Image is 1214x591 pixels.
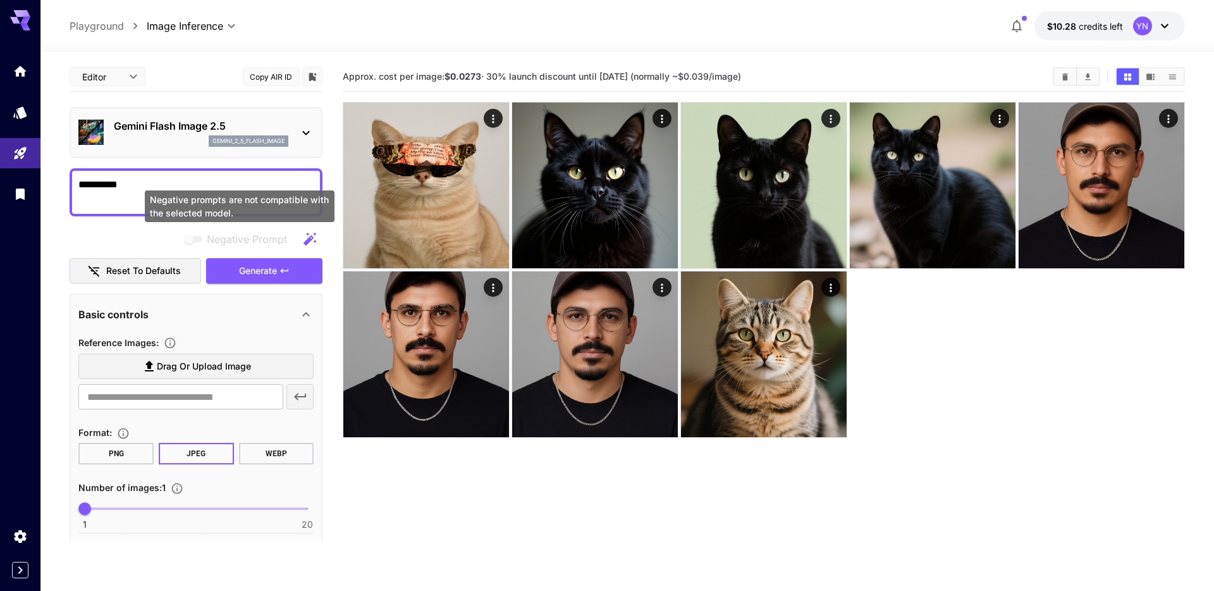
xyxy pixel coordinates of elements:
div: Negative prompts are not compatible with the selected model. [145,190,334,222]
div: $10.28334 [1047,20,1123,33]
span: Negative Prompt [207,232,287,247]
div: Actions [990,109,1009,128]
div: YN [1133,16,1152,35]
span: Format : [78,427,112,438]
span: Editor [82,70,121,84]
button: JPEG [159,443,234,464]
span: Number of images : 1 [78,482,166,493]
button: Generate [206,258,322,284]
img: Z [1019,103,1184,268]
b: $0.0273 [445,71,481,82]
div: Actions [484,278,503,297]
span: Reference Images : [78,337,159,348]
div: Basic controls [78,299,314,330]
span: Generate [239,263,277,279]
div: Playground [13,146,28,161]
div: Models [13,104,28,120]
button: PNG [78,443,154,464]
span: 1 [83,518,87,531]
span: Image Inference [147,18,223,34]
button: Show images in list view [1162,68,1184,85]
button: Choose the file format for the output image. [112,427,135,440]
div: Settings [13,528,28,544]
span: Negative prompts are not compatible with the selected model. [181,231,297,247]
div: Actions [821,278,840,297]
p: Basic controls [78,307,149,322]
button: Show images in video view [1139,68,1162,85]
div: Actions [1159,109,1178,128]
img: 2Q== [343,271,509,437]
p: Gemini Flash Image 2.5 [114,118,288,134]
div: Actions [484,109,503,128]
button: Download All [1077,68,1099,85]
div: Home [13,61,28,77]
div: Library [13,186,28,202]
img: 2Q== [512,271,678,437]
button: Reset to defaults [70,258,201,284]
button: WEBP [239,443,314,464]
img: Z [681,271,847,437]
label: Drag or upload image [78,354,314,380]
div: Actions [821,109,840,128]
span: $10.28 [1047,21,1079,32]
img: 9k= [512,103,678,268]
div: Clear ImagesDownload All [1053,67,1100,86]
button: Show images in grid view [1117,68,1139,85]
button: Copy AIR ID [243,68,300,86]
img: 2Q== [681,103,847,268]
button: $10.28334YN [1034,11,1185,40]
button: Upload a reference image to guide the result. This is needed for Image-to-Image or Inpainting. Su... [159,337,181,349]
span: credits left [1079,21,1123,32]
button: Clear Images [1054,68,1076,85]
img: 2Q== [343,103,509,268]
div: Actions [653,109,671,128]
img: 9k= [850,103,1015,268]
button: Expand sidebar [12,562,28,578]
p: gemini_2_5_flash_image [212,137,285,146]
span: Drag or upload image [157,359,251,375]
button: Add to library [307,69,318,84]
span: 20 [302,518,313,531]
div: Actions [653,278,671,297]
div: Gemini Flash Image 2.5gemini_2_5_flash_image [78,113,314,152]
span: Approx. cost per image: · 30% launch discount until [DATE] (normally ~$0.039/image) [343,71,741,82]
button: Specify how many images to generate in a single request. Each image generation will be charged se... [166,482,188,495]
a: Playground [70,18,124,34]
div: Show images in grid viewShow images in video viewShow images in list view [1115,67,1185,86]
nav: breadcrumb [70,18,147,34]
